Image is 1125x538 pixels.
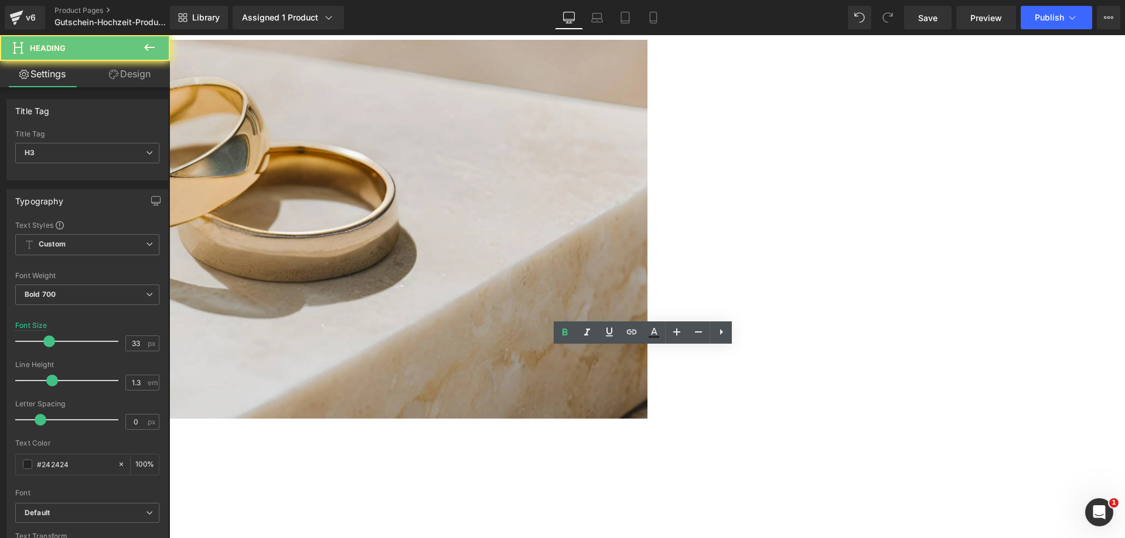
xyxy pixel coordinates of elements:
[131,454,159,475] div: %
[15,439,159,447] div: Text Color
[25,148,35,157] b: H3
[148,340,158,347] span: px
[242,12,335,23] div: Assigned 1 Product
[15,272,159,280] div: Font Weight
[23,10,38,25] div: v6
[555,6,583,29] a: Desktop
[25,290,56,299] b: Bold 700
[30,43,66,53] span: Heading
[583,6,611,29] a: Laptop
[87,61,172,87] a: Design
[876,6,899,29] button: Redo
[25,508,50,518] i: Default
[15,130,159,138] div: Title Tag
[611,6,639,29] a: Tablet
[54,6,189,15] a: Product Pages
[148,418,158,426] span: px
[639,6,667,29] a: Mobile
[15,220,159,229] div: Text Styles
[15,321,47,330] div: Font Size
[1035,13,1064,22] span: Publish
[39,239,66,249] b: Custom
[1109,498,1119,508] span: 1
[848,6,871,29] button: Undo
[192,12,220,23] span: Library
[970,12,1002,24] span: Preview
[956,6,1016,29] a: Preview
[5,6,45,29] a: v6
[37,458,112,471] input: Color
[15,100,50,116] div: Title Tag
[15,190,63,206] div: Typography
[1085,498,1113,526] iframe: Intercom live chat
[54,18,167,27] span: Gutschein-Hochzeit-Produktseite [SHOMUGO 2025-09]
[15,400,159,408] div: Letter Spacing
[1021,6,1092,29] button: Publish
[1097,6,1120,29] button: More
[918,12,937,24] span: Save
[15,361,159,369] div: Line Height
[170,6,228,29] a: New Library
[15,489,159,497] div: Font
[148,379,158,386] span: em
